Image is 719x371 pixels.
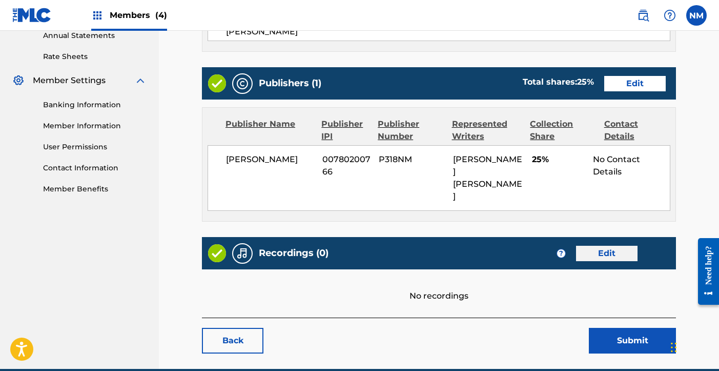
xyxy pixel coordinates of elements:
img: Publishers [236,77,249,90]
a: Banking Information [43,100,147,110]
img: Valid [208,244,226,262]
img: MLC Logo [12,8,52,23]
div: Help [660,5,680,26]
div: No recordings [202,269,676,302]
img: Recordings [236,247,249,260]
span: ? [557,249,565,258]
div: Represented Writers [452,118,523,143]
h5: Publishers (1) [259,77,321,89]
img: expand [134,74,147,87]
img: help [664,9,676,22]
span: [PERSON_NAME] [PERSON_NAME] [453,154,522,201]
span: [PERSON_NAME] [226,153,315,166]
iframe: Resource Center [690,230,719,313]
div: Total shares: [523,76,594,88]
span: 25% [532,153,585,166]
div: Publisher IPI [321,118,370,143]
a: Rate Sheets [43,51,147,62]
a: Edit [576,246,638,261]
div: Contact Details [604,118,670,143]
a: Member Benefits [43,184,147,194]
span: 00780200766 [322,153,371,178]
a: Edit [604,76,666,91]
img: Member Settings [12,74,25,87]
div: No Contact Details [593,153,670,178]
div: User Menu [686,5,707,26]
a: Annual Statements [43,30,147,41]
a: Back [202,328,263,354]
div: Drag [671,332,677,363]
span: Member Settings [33,74,106,87]
img: search [637,9,649,22]
h5: Recordings (0) [259,247,328,259]
div: Publisher Name [225,118,314,143]
img: Top Rightsholders [91,9,104,22]
a: User Permissions [43,142,147,152]
a: Contact Information [43,163,147,173]
iframe: Chat Widget [668,322,719,371]
span: Members [110,9,167,21]
button: Submit [589,328,676,354]
span: 25 % [577,77,594,87]
a: Member Information [43,121,147,131]
div: Publisher Number [378,118,444,143]
img: Valid [208,74,226,92]
span: (4) [155,10,167,20]
a: Public Search [633,5,653,26]
div: Collection Share [530,118,596,143]
span: P318NM [379,153,445,166]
